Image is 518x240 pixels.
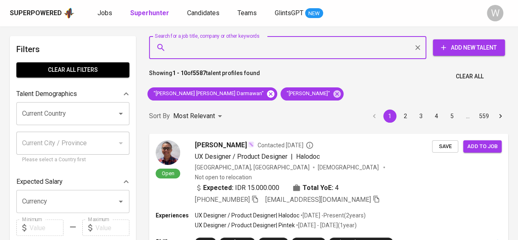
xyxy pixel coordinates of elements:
[23,65,123,75] span: Clear All filters
[187,8,221,18] a: Candidates
[10,7,75,19] a: Superpoweredapp logo
[195,183,279,193] div: IDR 15.000.000
[487,5,503,21] div: W
[452,69,487,84] button: Clear All
[280,87,344,101] div: "[PERSON_NAME]"
[439,43,498,53] span: Add New Talent
[149,69,260,84] p: Showing of talent profiles found
[115,196,127,207] button: Open
[16,89,77,99] p: Talent Demographics
[172,70,187,76] b: 1 - 10
[414,110,428,123] button: Go to page 3
[275,8,323,18] a: GlintsGPT NEW
[195,196,250,203] span: [PHONE_NUMBER]
[275,9,303,17] span: GlintsGPT
[203,183,233,193] b: Expected:
[335,183,339,193] span: 4
[195,173,252,181] p: Not open to relocation
[238,8,258,18] a: Teams
[258,141,314,149] span: Contacted [DATE]
[446,110,459,123] button: Go to page 5
[195,153,287,160] span: UX Designer / Product Designer
[97,9,112,17] span: Jobs
[29,219,63,236] input: Value
[366,110,508,123] nav: pagination navigation
[238,9,257,17] span: Teams
[63,7,75,19] img: app logo
[156,140,180,165] img: cb6c845fed029d232baae6e73ea00c59.jpg
[305,9,323,18] span: NEW
[147,90,269,98] span: "[PERSON_NAME] [PERSON_NAME] Darmawan"
[97,8,114,18] a: Jobs
[187,9,219,17] span: Candidates
[193,70,206,76] b: 5587
[158,170,178,177] span: Open
[383,110,396,123] button: page 1
[296,153,320,160] span: Halodoc
[467,142,498,151] span: Add to job
[149,111,170,121] p: Sort By
[280,90,335,98] span: "[PERSON_NAME]"
[115,108,127,119] button: Open
[195,221,295,229] p: UX Designer / Product Designer | Pintek
[318,163,380,171] span: [DEMOGRAPHIC_DATA]
[130,8,171,18] a: Superhunter
[265,196,371,203] span: [EMAIL_ADDRESS][DOMAIN_NAME]
[22,156,124,164] p: Please select a Country first
[248,141,254,148] img: magic_wand.svg
[456,71,484,82] span: Clear All
[305,141,314,149] svg: By Batam recruiter
[16,174,129,190] div: Expected Salary
[16,86,129,102] div: Talent Demographics
[399,110,412,123] button: Go to page 2
[494,110,507,123] button: Go to next page
[156,211,195,219] p: Experiences
[430,110,443,123] button: Go to page 4
[173,109,225,124] div: Most Relevant
[195,163,310,171] div: [GEOGRAPHIC_DATA], [GEOGRAPHIC_DATA]
[130,9,169,17] b: Superhunter
[16,43,129,56] h6: Filters
[299,211,366,219] p: • [DATE] - Present ( 2 years )
[95,219,129,236] input: Value
[436,142,454,151] span: Save
[291,152,293,162] span: |
[295,221,357,229] p: • [DATE] - [DATE] ( 1 year )
[477,110,491,123] button: Go to page 559
[147,87,277,101] div: "[PERSON_NAME] [PERSON_NAME] Darmawan"
[433,39,505,56] button: Add New Talent
[412,42,423,53] button: Clear
[173,111,215,121] p: Most Relevant
[10,9,62,18] div: Superpowered
[16,177,63,187] p: Expected Salary
[303,183,333,193] b: Total YoE:
[16,62,129,78] button: Clear All filters
[463,140,502,153] button: Add to job
[195,211,299,219] p: UX Designer / Product Designer | Halodoc
[195,140,247,150] span: [PERSON_NAME]
[432,140,458,153] button: Save
[461,112,474,120] div: …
